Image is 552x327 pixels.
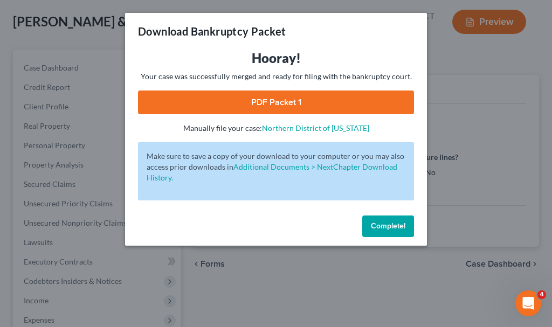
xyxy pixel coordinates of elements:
[537,290,546,299] span: 4
[371,221,405,231] span: Complete!
[138,24,286,39] h3: Download Bankruptcy Packet
[138,123,414,134] p: Manually file your case:
[138,50,414,67] h3: Hooray!
[147,162,397,182] a: Additional Documents > NextChapter Download History.
[515,290,541,316] iframe: Intercom live chat
[147,151,405,183] p: Make sure to save a copy of your download to your computer or you may also access prior downloads in
[138,91,414,114] a: PDF Packet 1
[262,123,369,133] a: Northern District of [US_STATE]
[362,215,414,237] button: Complete!
[138,71,414,82] p: Your case was successfully merged and ready for filing with the bankruptcy court.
